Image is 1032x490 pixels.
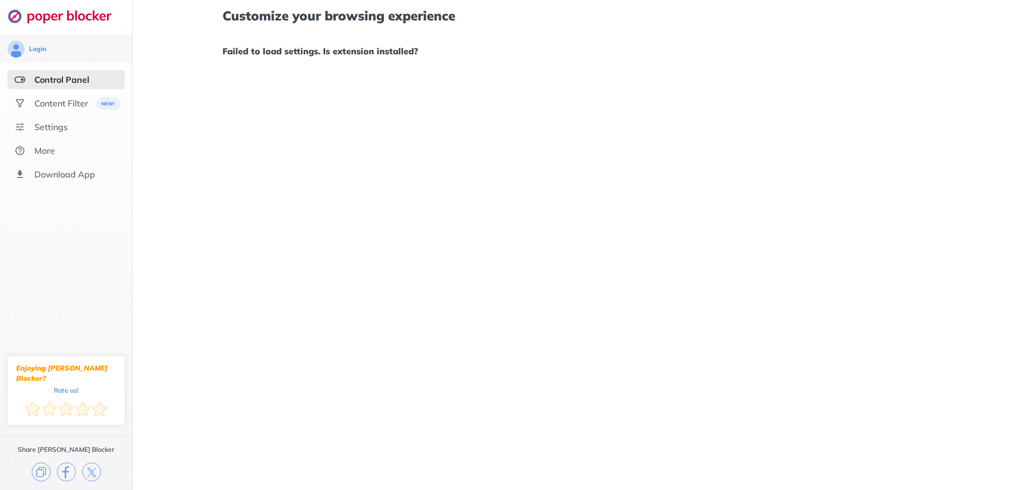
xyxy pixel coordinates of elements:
[34,122,68,132] div: Settings
[223,9,942,23] h1: Customize your browsing experience
[8,40,25,58] img: avatar.svg
[223,44,942,58] h1: Failed to load settings. Is extension installed?
[54,388,78,393] div: Rate us!
[15,169,25,180] img: download-app.svg
[16,363,116,384] div: Enjoying [PERSON_NAME] Blocker?
[15,74,25,85] img: features-selected.svg
[32,463,51,481] img: copy.svg
[34,145,55,156] div: More
[15,145,25,156] img: about.svg
[29,45,46,53] div: Login
[57,463,76,481] img: facebook.svg
[15,122,25,132] img: settings.svg
[82,463,101,481] img: x.svg
[95,97,121,110] img: menuBanner.svg
[34,169,95,180] div: Download App
[34,74,89,85] div: Control Panel
[15,98,25,109] img: social.svg
[8,9,123,24] img: logo-webpage.svg
[18,445,114,454] div: Share [PERSON_NAME] Blocker
[34,98,88,109] div: Content Filter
